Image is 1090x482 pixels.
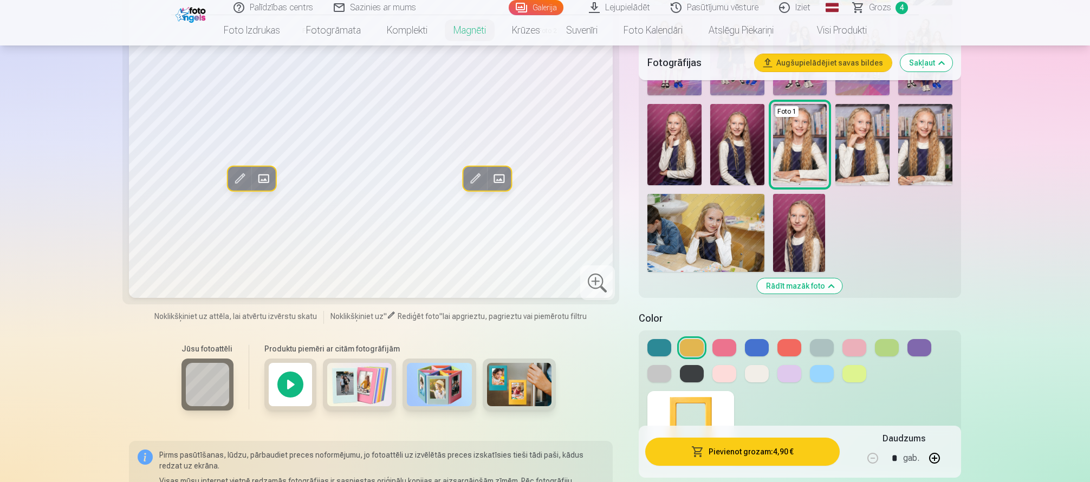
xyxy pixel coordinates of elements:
a: Komplekti [374,15,440,45]
span: Rediģēt foto [398,312,439,321]
a: Suvenīri [553,15,611,45]
a: Magnēti [440,15,499,45]
h6: Jūsu fotoattēli [181,344,233,355]
a: Foto izdrukas [211,15,293,45]
a: Atslēgu piekariņi [696,15,787,45]
span: Noklikšķiniet uz attēla, lai atvērtu izvērstu skatu [154,311,317,322]
a: Krūzes [499,15,553,45]
a: Visi produkti [787,15,880,45]
span: lai apgrieztu, pagrieztu vai piemērotu filtru [443,312,587,321]
span: " [439,312,443,321]
button: Rādīt mazāk foto [757,278,842,294]
div: gab. [903,445,919,471]
span: Noklikšķiniet uz [330,312,384,321]
h5: Daudzums [883,432,925,445]
a: Foto kalendāri [611,15,696,45]
button: Augšupielādējiet savas bildes [755,54,892,71]
p: Pirms pasūtīšanas, lūdzu, pārbaudiet preces noformējumu, jo fotoattēli uz izvēlētās preces izskat... [159,450,604,472]
h6: Produktu piemēri ar citām fotogrāfijām [260,344,561,355]
span: " [384,312,387,321]
h5: Fotogrāfijas [647,55,746,70]
span: 4 [896,2,908,14]
div: Foto 1 [775,106,799,117]
span: Grozs [869,1,891,14]
h5: Color [639,311,961,326]
a: Fotogrāmata [293,15,374,45]
img: /fa1 [176,4,209,23]
button: Sakļaut [900,54,952,71]
button: Pievienot grozam:4,90 € [645,438,840,466]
